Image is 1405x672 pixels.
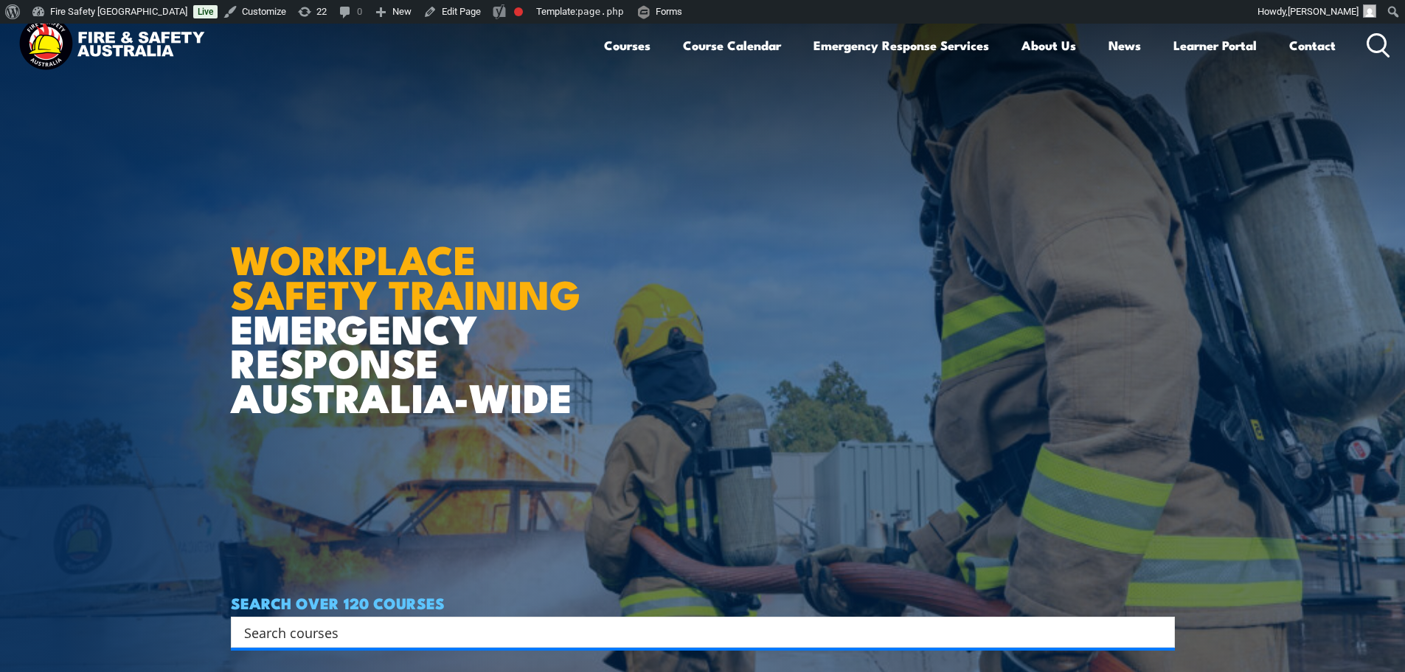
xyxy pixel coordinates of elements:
[577,6,624,17] span: page.php
[247,622,1145,642] form: Search form
[244,621,1142,643] input: Search input
[604,26,651,65] a: Courses
[1173,26,1257,65] a: Learner Portal
[231,227,580,323] strong: WORKPLACE SAFETY TRAINING
[1109,26,1141,65] a: News
[1149,622,1170,642] button: Search magnifier button
[1021,26,1076,65] a: About Us
[231,204,592,414] h1: EMERGENCY RESPONSE AUSTRALIA-WIDE
[193,5,218,18] a: Live
[683,26,781,65] a: Course Calendar
[1288,6,1359,17] span: [PERSON_NAME]
[514,7,523,16] div: Needs improvement
[231,595,1175,611] h4: SEARCH OVER 120 COURSES
[1289,26,1336,65] a: Contact
[813,26,989,65] a: Emergency Response Services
